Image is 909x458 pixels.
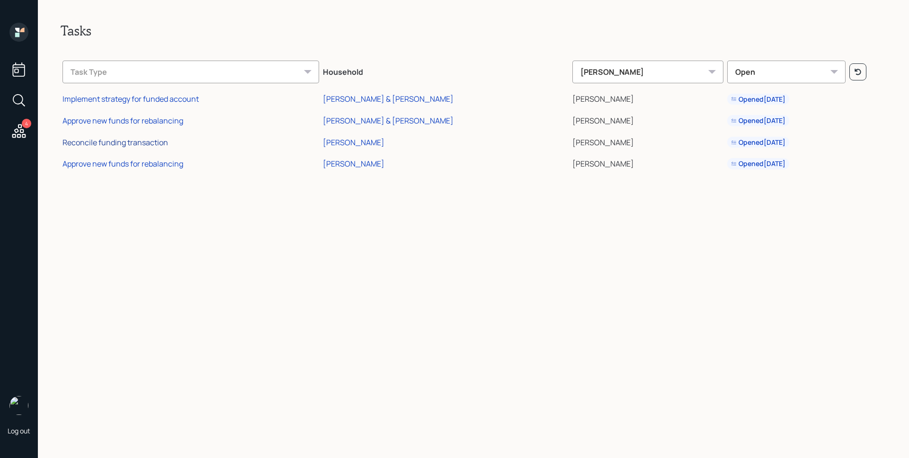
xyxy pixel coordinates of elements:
th: Household [321,54,570,87]
div: Approve new funds for rebalancing [62,159,183,169]
div: Log out [8,426,30,435]
td: [PERSON_NAME] [570,108,725,130]
td: [PERSON_NAME] [570,130,725,152]
div: Open [727,61,846,83]
td: [PERSON_NAME] [570,87,725,109]
div: Approve new funds for rebalancing [62,115,183,126]
div: Reconcile funding transaction [62,137,168,148]
div: Opened [DATE] [731,138,785,147]
div: [PERSON_NAME] & [PERSON_NAME] [323,115,454,126]
div: 4 [22,119,31,128]
div: Implement strategy for funded account [62,94,199,104]
img: james-distasi-headshot.png [9,396,28,415]
h2: Tasks [61,23,886,39]
div: [PERSON_NAME] [323,137,384,148]
div: Opened [DATE] [731,159,785,168]
div: Opened [DATE] [731,116,785,125]
td: [PERSON_NAME] [570,151,725,173]
div: Task Type [62,61,319,83]
div: [PERSON_NAME] [323,159,384,169]
div: [PERSON_NAME] [572,61,723,83]
div: Opened [DATE] [731,95,785,104]
div: [PERSON_NAME] & [PERSON_NAME] [323,94,454,104]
